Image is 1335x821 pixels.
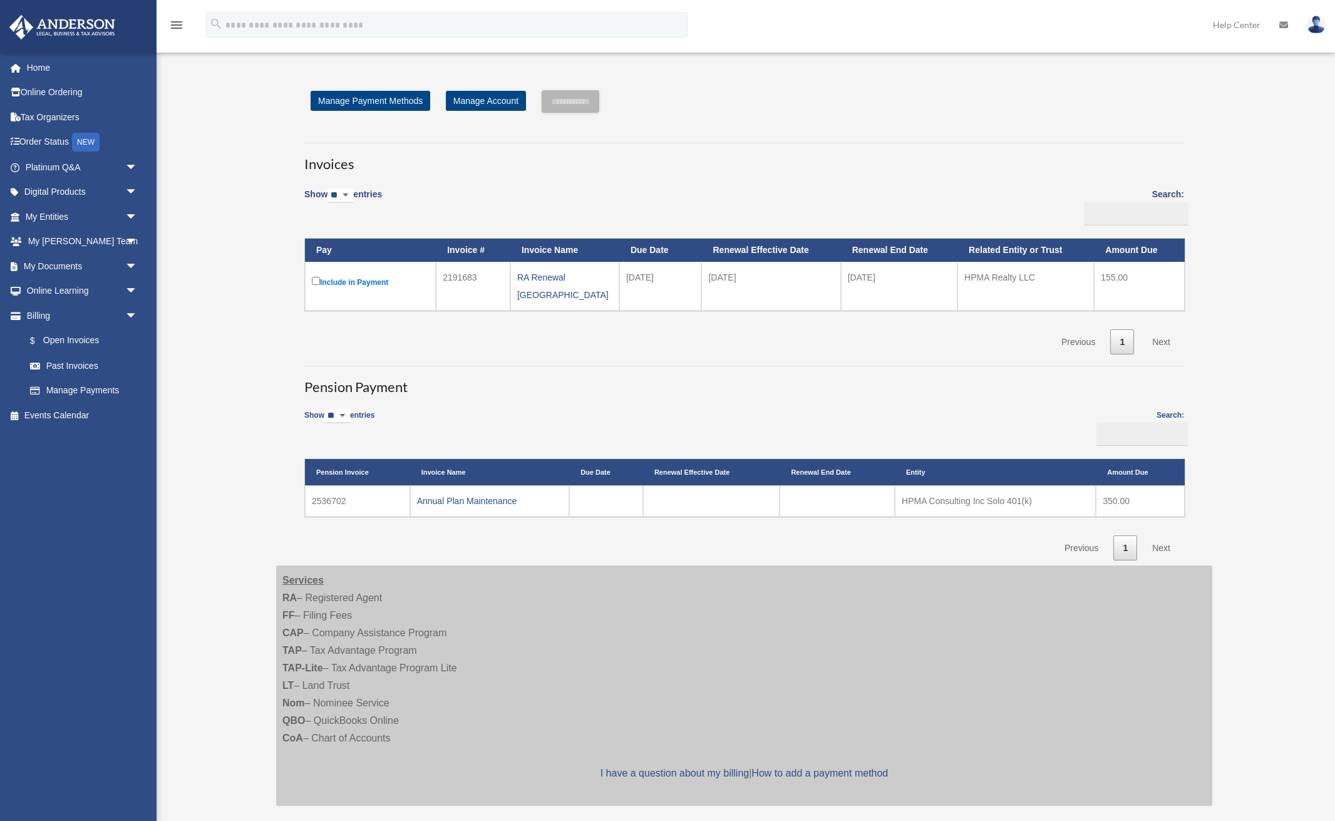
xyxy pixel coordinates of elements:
strong: RA [282,592,297,603]
a: Platinum Q&Aarrow_drop_down [9,155,157,180]
input: Search: [1096,422,1188,446]
a: Events Calendar [9,403,157,428]
label: Include in Payment [312,274,429,290]
a: Manage Payments [18,378,150,403]
span: arrow_drop_down [125,279,150,304]
th: Pension Invoice: activate to sort column descending [305,459,410,485]
th: Amount Due: activate to sort column ascending [1096,459,1185,485]
div: RA Renewal [GEOGRAPHIC_DATA] [517,269,612,304]
th: Renewal Effective Date: activate to sort column ascending [643,459,780,485]
i: menu [169,18,184,33]
span: arrow_drop_down [125,303,150,329]
input: Include in Payment [312,277,320,285]
strong: Nom [282,698,305,708]
span: arrow_drop_down [125,254,150,279]
strong: QBO [282,715,305,726]
span: $ [37,333,43,349]
th: Renewal End Date: activate to sort column ascending [780,459,895,485]
a: Manage Payment Methods [311,91,430,111]
strong: LT [282,680,294,691]
a: Next [1143,535,1180,561]
td: HPMA Realty LLC [957,262,1094,311]
a: menu [169,22,184,33]
th: Amount Due: activate to sort column ascending [1094,239,1185,262]
h3: Pension Payment [304,366,1184,397]
a: My Entitiesarrow_drop_down [9,204,157,229]
a: Online Learningarrow_drop_down [9,279,157,304]
select: Showentries [324,409,350,423]
div: – Registered Agent – Filing Fees – Company Assistance Program – Tax Advantage Program – Tax Advan... [276,565,1212,806]
th: Due Date: activate to sort column ascending [619,239,702,262]
td: [DATE] [841,262,957,311]
a: My Documentsarrow_drop_down [9,254,157,279]
a: Next [1143,329,1180,355]
strong: CAP [282,627,304,638]
label: Search: [1080,187,1184,225]
a: Previous [1055,535,1108,561]
img: Anderson Advisors Platinum Portal [6,15,119,39]
p: | [282,765,1206,782]
a: Online Ordering [9,80,157,105]
a: 1 [1113,535,1137,561]
a: Tax Organizers [9,105,157,130]
td: [DATE] [701,262,840,311]
input: Search: [1084,202,1188,226]
a: Manage Account [446,91,526,111]
select: Showentries [327,188,353,203]
th: Entity: activate to sort column ascending [895,459,1096,485]
span: arrow_drop_down [125,155,150,180]
a: Previous [1052,329,1105,355]
div: NEW [72,133,100,152]
img: User Pic [1307,16,1326,34]
a: Order StatusNEW [9,130,157,155]
a: Billingarrow_drop_down [9,303,150,328]
a: I have a question about my billing [600,768,749,778]
a: Digital Productsarrow_drop_down [9,180,157,205]
a: Past Invoices [18,353,150,378]
th: Renewal Effective Date: activate to sort column ascending [701,239,840,262]
td: 2536702 [305,485,410,517]
th: Invoice Name: activate to sort column ascending [510,239,619,262]
strong: Services [282,575,324,586]
td: [DATE] [619,262,702,311]
a: My [PERSON_NAME] Teamarrow_drop_down [9,229,157,254]
label: Show entries [304,187,382,215]
label: Show entries [304,409,374,436]
td: HPMA Consulting Inc Solo 401(k) [895,485,1096,517]
td: 350.00 [1096,485,1185,517]
label: Search: [1093,409,1184,446]
span: arrow_drop_down [125,180,150,205]
a: 1 [1110,329,1134,355]
th: Pay: activate to sort column descending [305,239,436,262]
th: Related Entity or Trust: activate to sort column ascending [957,239,1094,262]
th: Invoice #: activate to sort column ascending [436,239,510,262]
strong: TAP-Lite [282,663,323,673]
span: arrow_drop_down [125,229,150,255]
span: arrow_drop_down [125,204,150,230]
td: 155.00 [1094,262,1185,311]
a: How to add a payment method [751,768,888,778]
a: Home [9,55,157,80]
td: 2191683 [436,262,510,311]
h3: Invoices [304,143,1184,174]
th: Renewal End Date: activate to sort column ascending [841,239,957,262]
a: Annual Plan Maintenance [417,496,517,506]
th: Invoice Name: activate to sort column ascending [410,459,569,485]
i: search [209,17,223,31]
strong: TAP [282,645,302,656]
a: $Open Invoices [18,328,144,354]
strong: FF [282,610,295,621]
strong: CoA [282,733,303,743]
th: Due Date: activate to sort column ascending [569,459,643,485]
